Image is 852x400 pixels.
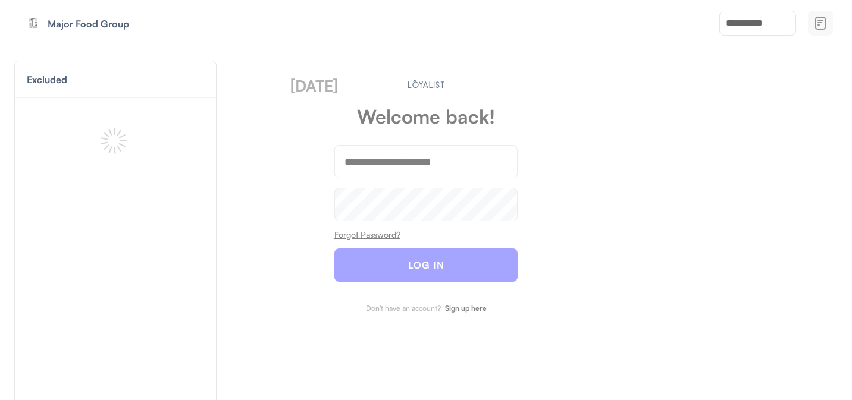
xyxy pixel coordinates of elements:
img: Main.svg [406,80,447,88]
strong: Sign up here [445,304,487,313]
div: Don't have an account? [366,305,441,312]
u: Forgot Password? [334,229,400,240]
div: Welcome back! [357,107,495,126]
button: LOG IN [334,248,518,282]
